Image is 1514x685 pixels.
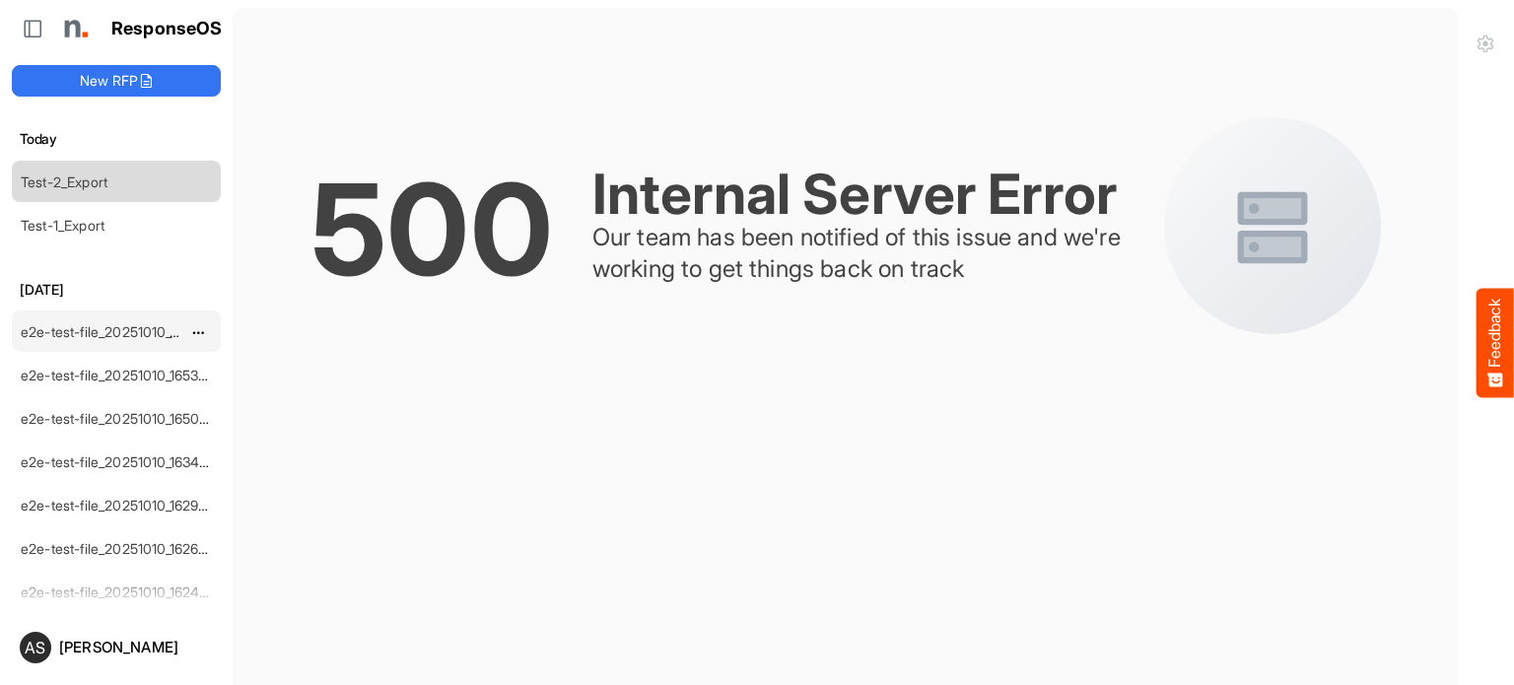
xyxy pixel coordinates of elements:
[310,172,552,287] div: 500
[54,9,94,48] img: Northell
[12,279,221,301] h6: [DATE]
[59,640,213,654] div: [PERSON_NAME]
[21,173,107,190] a: Test-2_Export
[592,222,1144,285] div: Our team has been notified of this issue and we're working to get things back on track
[592,167,1144,222] div: Internal Server Error
[21,367,216,383] a: e2e-test-file_20251010_165343
[188,323,208,343] button: dropdownbutton
[12,65,221,97] button: New RFP
[21,323,215,340] a: e2e-test-file_20251010_165709
[25,640,45,655] span: AS
[21,217,104,234] a: Test-1_Export
[12,128,221,150] h6: Today
[21,497,216,514] a: e2e-test-file_20251010_162943
[1477,288,1514,397] button: Feedback
[21,453,216,470] a: e2e-test-file_20251010_163447
[111,19,223,39] h1: ResponseOS
[21,540,215,557] a: e2e-test-file_20251010_162658
[21,410,216,427] a: e2e-test-file_20251010_165056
